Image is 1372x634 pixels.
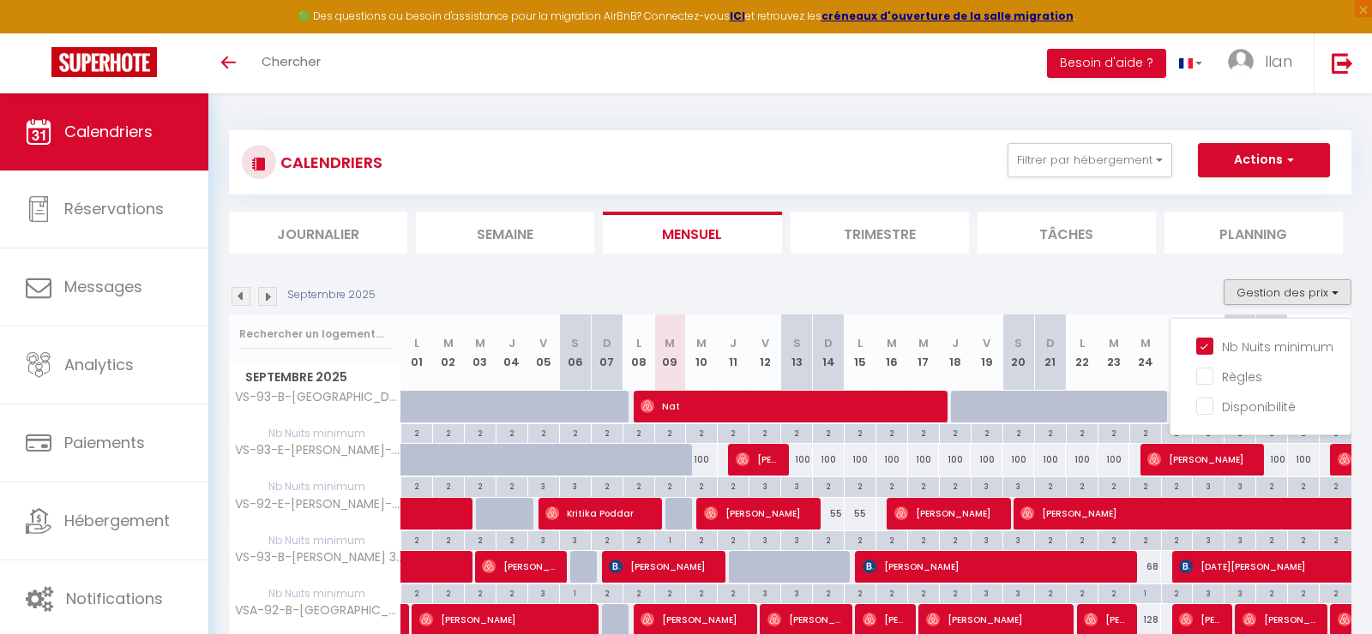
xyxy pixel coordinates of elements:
[1225,584,1255,601] div: 3
[262,52,321,70] span: Chercher
[1098,531,1129,547] div: 2
[1256,584,1287,601] div: 2
[416,212,594,254] li: Semaine
[1265,51,1292,72] span: Ilan
[781,444,813,475] div: 100
[1003,531,1034,547] div: 3
[571,335,579,351] abbr: S
[560,531,591,547] div: 3
[686,444,718,475] div: 100
[475,335,485,351] abbr: M
[1002,314,1034,391] th: 20
[1098,424,1129,440] div: 2
[876,314,908,391] th: 16
[528,584,559,601] div: 3
[845,584,876,601] div: 2
[1109,335,1119,351] abbr: M
[749,477,780,493] div: 3
[1228,49,1254,75] img: ...
[465,584,496,601] div: 2
[1008,143,1172,177] button: Filtrer par hébergement
[686,424,717,440] div: 2
[863,550,1127,583] span: [PERSON_NAME]
[232,444,404,457] span: VS-93-E-[PERSON_NAME]-6P/76M/128-153 · Belle vue aux portes de [GEOGRAPHIC_DATA] - 6per
[940,531,971,547] div: 2
[813,424,844,440] div: 2
[64,510,170,531] span: Hébergement
[655,424,686,440] div: 2
[623,477,654,493] div: 2
[718,314,749,391] th: 11
[603,212,781,254] li: Mensuel
[1014,335,1022,351] abbr: S
[496,424,527,440] div: 2
[1098,584,1129,601] div: 2
[230,531,400,550] span: Nb Nuits minimum
[940,477,971,493] div: 2
[983,335,990,351] abbr: V
[1098,444,1129,475] div: 100
[813,498,845,529] div: 55
[528,531,559,547] div: 3
[232,604,404,617] span: VSA-92-B-[GEOGRAPHIC_DATA]-BOLZER-4P/32M/71-85 · Moderne appartement aux portes de [GEOGRAPHIC_DA...
[718,424,749,440] div: 2
[1225,531,1255,547] div: 3
[686,584,717,601] div: 2
[1129,551,1161,583] div: 68
[1129,314,1161,391] th: 24
[972,584,1002,601] div: 3
[813,314,845,391] th: 14
[1256,444,1288,475] div: 100
[1193,531,1224,547] div: 3
[609,550,714,583] span: [PERSON_NAME]
[1098,314,1129,391] th: 23
[496,584,527,601] div: 2
[641,390,936,422] span: Nat
[249,33,334,93] a: Chercher
[781,584,812,601] div: 3
[908,531,939,547] div: 2
[655,531,686,547] div: 1
[876,477,907,493] div: 2
[539,335,547,351] abbr: V
[1288,584,1319,601] div: 2
[592,477,623,493] div: 2
[1288,444,1320,475] div: 100
[761,335,769,351] abbr: V
[1140,335,1151,351] abbr: M
[845,444,876,475] div: 100
[813,531,844,547] div: 2
[972,477,1002,493] div: 3
[857,335,863,351] abbr: L
[813,584,844,601] div: 2
[971,314,1002,391] th: 19
[718,477,749,493] div: 2
[1320,531,1351,547] div: 2
[414,335,419,351] abbr: L
[1193,584,1224,601] div: 3
[230,477,400,496] span: Nb Nuits minimum
[1320,584,1351,601] div: 2
[1288,531,1319,547] div: 2
[433,424,464,440] div: 2
[971,444,1002,475] div: 100
[1047,49,1166,78] button: Besoin d'aide ?
[1034,444,1066,475] div: 100
[845,314,876,391] th: 15
[876,584,907,601] div: 2
[1256,477,1287,493] div: 2
[464,314,496,391] th: 03
[845,498,876,529] div: 55
[736,443,778,475] span: [PERSON_NAME]
[276,143,382,182] h3: CALENDRIERS
[730,9,745,23] a: ICI
[918,335,929,351] abbr: M
[876,444,908,475] div: 100
[686,531,717,547] div: 2
[1162,531,1193,547] div: 2
[1288,314,1320,391] th: 29
[560,584,591,601] div: 1
[845,477,876,493] div: 2
[528,424,559,440] div: 2
[718,531,749,547] div: 2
